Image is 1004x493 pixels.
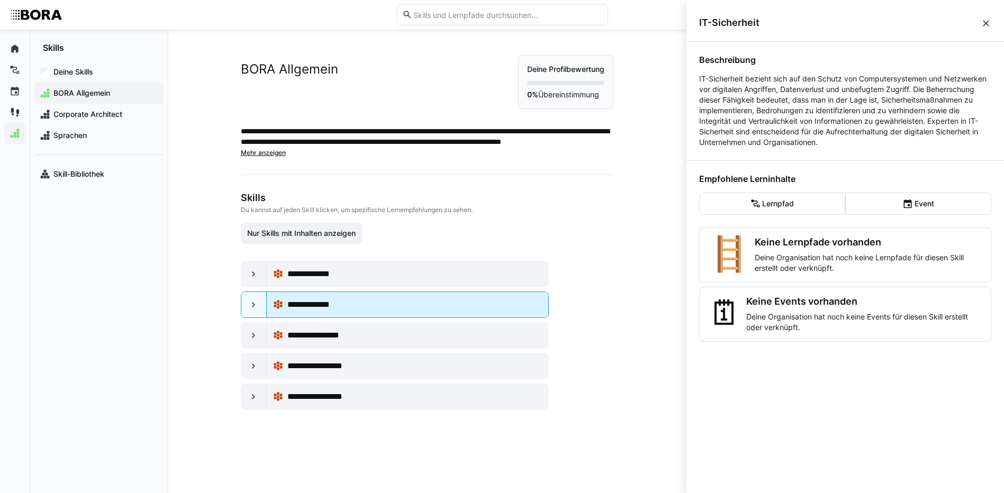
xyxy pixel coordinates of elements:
h3: Keine Lernpfade vorhanden [755,236,982,248]
div: 🪜 [708,236,750,273]
span: IT-Sicherheit [699,17,981,29]
p: Du kannst auf jeden Skill klicken, um spezifische Lernempfehlungen zu sehen. [241,206,611,214]
p: Deine Profilbewertung [527,64,604,75]
h3: Skills [241,192,611,204]
span: Sprachen [52,130,158,141]
p: Übereinstimmung [527,89,604,100]
button: Nur Skills mit Inhalten anzeigen [241,223,363,244]
p: IT-Sicherheit bezieht sich auf den Schutz von Computersystemen und Netzwerken vor digitalen Angri... [699,74,991,148]
span: Nur Skills mit Inhalten anzeigen [246,228,357,239]
eds-button-option: Event [845,193,991,215]
p: Deine Organisation hat noch keine Lernpfade für diesen Skill erstellt oder verknüpft. [755,252,982,273]
h4: Beschreibung [699,54,991,65]
h3: Keine Events vorhanden [746,296,982,307]
strong: 0% [527,90,538,99]
h2: BORA Allgemein [241,61,338,77]
span: Mehr anzeigen [241,149,286,157]
span: BORA Allgemein [52,88,158,98]
eds-button-option: Lernpfad [699,193,845,215]
h4: Empfohlene Lerninhalte [699,174,991,184]
p: Deine Organisation hat noch keine Events für diesen Skill erstellt oder verknüpft. [746,312,982,333]
span: Corporate Architect [52,109,158,120]
div: 🗓 [708,296,742,333]
input: Skills und Lernpfade durchsuchen… [412,10,602,20]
